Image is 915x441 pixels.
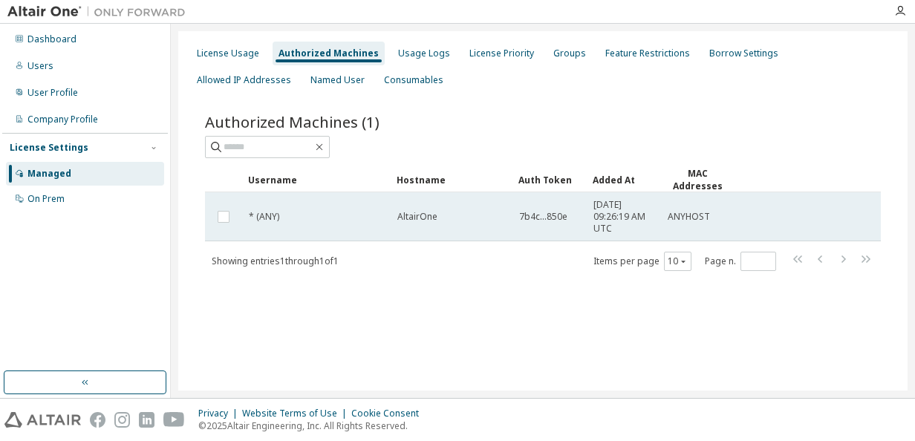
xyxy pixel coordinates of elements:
div: Username [248,168,385,192]
div: On Prem [27,193,65,205]
span: 7b4c...850e [519,211,567,223]
span: AltairOne [397,211,437,223]
div: Website Terms of Use [242,408,351,419]
span: Showing entries 1 through 1 of 1 [212,255,339,267]
div: User Profile [27,87,78,99]
div: Named User [310,74,365,86]
div: Auth Token [518,168,581,192]
div: Cookie Consent [351,408,428,419]
p: © 2025 Altair Engineering, Inc. All Rights Reserved. [198,419,428,432]
span: Authorized Machines (1) [205,111,380,132]
button: 10 [668,255,688,267]
img: linkedin.svg [139,412,154,428]
div: Managed [27,168,71,180]
img: youtube.svg [163,412,185,428]
div: License Priority [469,48,534,59]
span: Page n. [705,252,776,271]
div: Usage Logs [398,48,450,59]
div: Feature Restrictions [605,48,690,59]
div: Dashboard [27,33,76,45]
div: MAC Addresses [667,167,729,192]
div: Privacy [198,408,242,419]
span: * (ANY) [249,211,279,223]
div: Company Profile [27,114,98,125]
div: Consumables [384,74,443,86]
div: License Settings [10,142,88,154]
div: Allowed IP Addresses [197,74,291,86]
div: Borrow Settings [709,48,778,59]
span: ANYHOST [668,211,710,223]
img: facebook.svg [90,412,105,428]
span: [DATE] 09:26:19 AM UTC [593,199,654,235]
img: Altair One [7,4,193,19]
div: License Usage [197,48,259,59]
div: Users [27,60,53,72]
span: Items per page [593,252,691,271]
div: Added At [593,168,655,192]
img: altair_logo.svg [4,412,81,428]
div: Hostname [397,168,507,192]
div: Authorized Machines [279,48,379,59]
img: instagram.svg [114,412,130,428]
div: Groups [553,48,586,59]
